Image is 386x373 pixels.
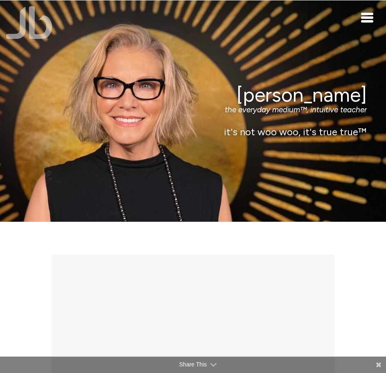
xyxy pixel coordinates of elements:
[19,84,367,105] h1: [PERSON_NAME]
[6,6,52,39] img: Jamie Butler. The Everyday Medium
[19,126,367,138] p: it's not woo woo, it's true true™
[361,12,374,22] button: Toggle navigation
[19,105,367,115] p: the everyday medium™, intuitive teacher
